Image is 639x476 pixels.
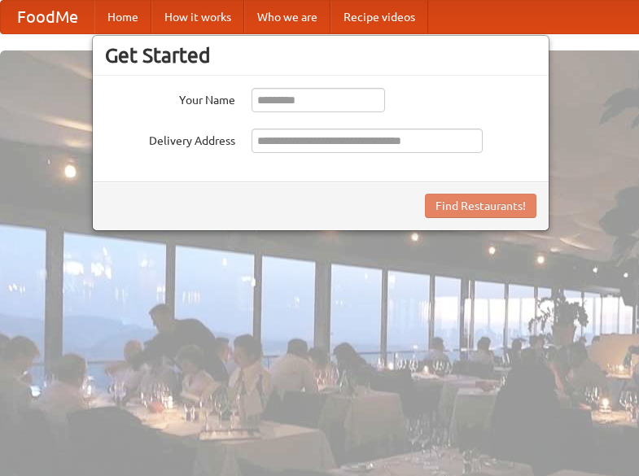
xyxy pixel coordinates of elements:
[151,1,244,33] a: How it works
[105,43,536,68] h3: Get Started
[105,129,235,149] label: Delivery Address
[1,1,94,33] a: FoodMe
[244,1,330,33] a: Who we are
[94,1,151,33] a: Home
[425,194,536,218] button: Find Restaurants!
[105,88,235,108] label: Your Name
[330,1,428,33] a: Recipe videos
